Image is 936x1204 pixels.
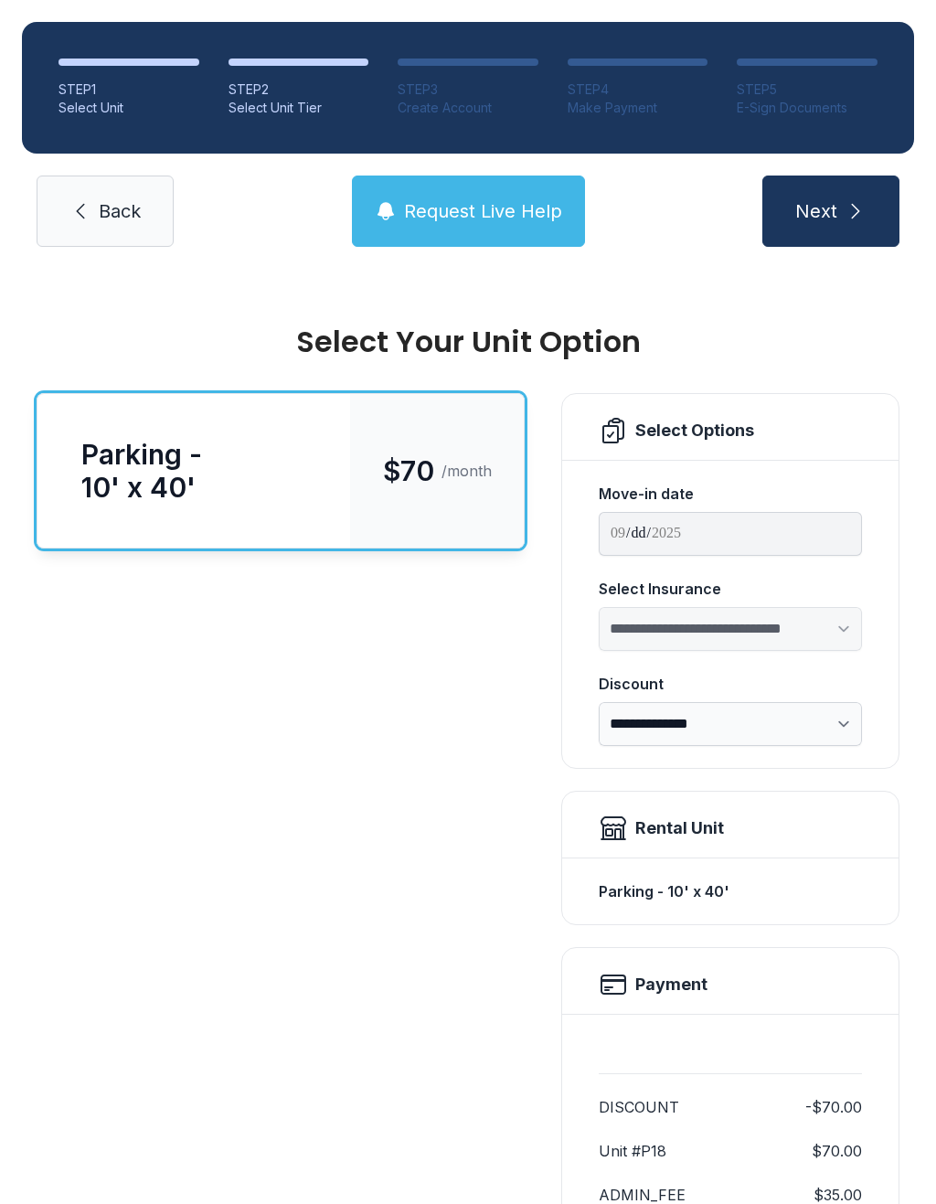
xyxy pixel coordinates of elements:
dt: Unit #P18 [599,1140,666,1162]
div: Discount [599,673,862,695]
div: STEP 2 [229,80,369,99]
div: STEP 1 [58,80,199,99]
span: Request Live Help [404,198,562,224]
dt: DISCOUNT [599,1096,679,1118]
div: Select Your Unit Option [37,327,899,357]
select: Discount [599,702,862,746]
div: Parking - 10' x 40' [81,438,306,504]
div: E-Sign Documents [737,99,877,117]
div: Rental Unit [635,815,724,841]
div: STEP 5 [737,80,877,99]
div: Move-in date [599,483,862,505]
span: Back [99,198,141,224]
select: Select Insurance [599,607,862,651]
h2: Payment [635,972,707,997]
div: Make Payment [568,99,708,117]
span: Next [795,198,837,224]
div: STEP 3 [398,80,538,99]
div: Select Unit Tier [229,99,369,117]
span: $70 [383,454,434,487]
div: Select Insurance [599,578,862,600]
span: /month [441,460,492,482]
input: Move-in date [599,512,862,556]
div: Select Options [635,418,754,443]
div: STEP 4 [568,80,708,99]
div: Select Unit [58,99,199,117]
div: Parking - 10' x 40' [599,873,862,910]
dd: -$70.00 [805,1096,862,1118]
dd: $70.00 [812,1140,862,1162]
div: Create Account [398,99,538,117]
